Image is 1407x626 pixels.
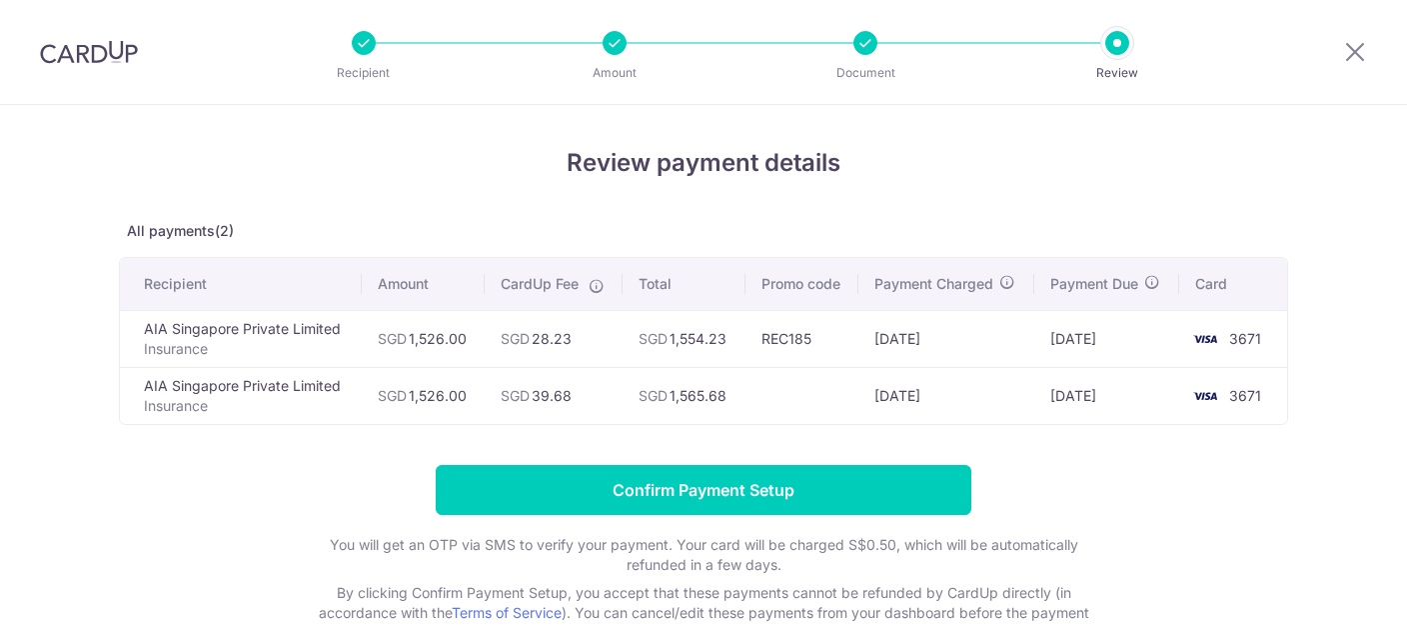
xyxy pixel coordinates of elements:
p: You will get an OTP via SMS to verify your payment. Your card will be charged S$0.50, which will ... [304,535,1103,575]
td: 1,565.68 [623,367,744,424]
td: 28.23 [485,310,624,367]
p: Document [791,63,939,83]
td: 1,526.00 [362,310,485,367]
h4: Review payment details [119,145,1288,181]
span: SGD [639,330,668,347]
th: Card [1179,258,1287,310]
span: 3671 [1229,387,1261,404]
td: [DATE] [1034,310,1179,367]
span: CardUp Fee [501,274,579,294]
td: AIA Singapore Private Limited [120,310,362,367]
th: Recipient [120,258,362,310]
td: 1,526.00 [362,367,485,424]
p: Recipient [290,63,438,83]
span: SGD [501,330,530,347]
input: Confirm Payment Setup [436,465,971,515]
td: [DATE] [1034,367,1179,424]
span: SGD [378,330,407,347]
img: <span class="translation_missing" title="translation missing: en.account_steps.new_confirm_form.b... [1185,384,1225,408]
th: Amount [362,258,485,310]
img: <span class="translation_missing" title="translation missing: en.account_steps.new_confirm_form.b... [1185,327,1225,351]
td: AIA Singapore Private Limited [120,367,362,424]
p: Amount [541,63,689,83]
p: Review [1043,63,1191,83]
a: Terms of Service [452,604,562,621]
td: REC185 [745,310,858,367]
p: All payments(2) [119,221,1288,241]
th: Promo code [745,258,858,310]
td: 1,554.23 [623,310,744,367]
span: Payment Charged [874,274,993,294]
img: CardUp [40,40,138,64]
span: 3671 [1229,330,1261,347]
th: Total [623,258,744,310]
p: Insurance [144,396,346,416]
td: [DATE] [858,310,1034,367]
td: 39.68 [485,367,624,424]
span: SGD [501,387,530,404]
span: SGD [378,387,407,404]
td: [DATE] [858,367,1034,424]
span: SGD [639,387,668,404]
span: Payment Due [1050,274,1138,294]
p: Insurance [144,339,346,359]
